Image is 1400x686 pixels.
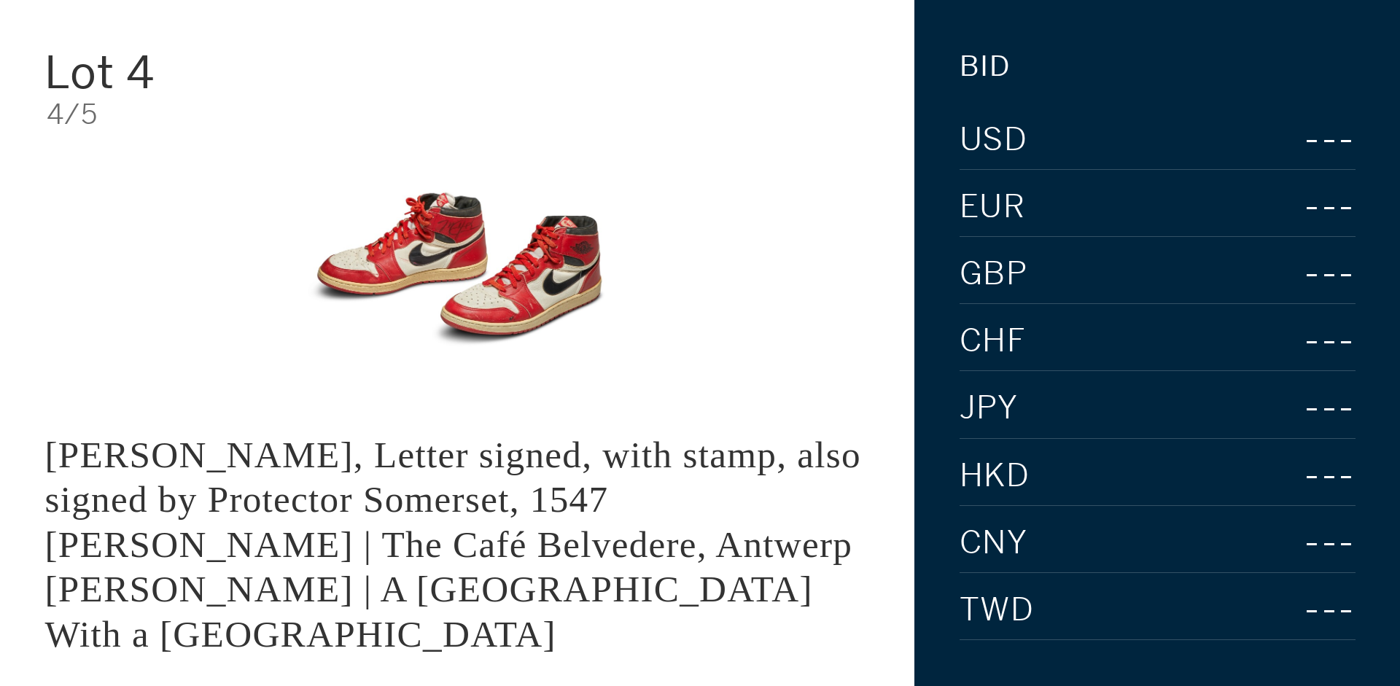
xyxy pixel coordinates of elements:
span: USD [960,124,1028,156]
span: TWD [960,594,1035,626]
img: King Edward VI, Letter signed, with stamp, also signed by Protector Somerset, 1547 LOUIS VAN ENGE... [280,151,634,387]
div: --- [1212,386,1356,430]
div: [PERSON_NAME], Letter signed, with stamp, also signed by Protector Somerset, 1547 [PERSON_NAME] |... [44,434,861,655]
span: CNY [960,527,1028,559]
span: HKD [960,460,1030,492]
div: --- [1215,117,1356,162]
div: --- [1242,453,1356,498]
div: --- [1248,521,1356,565]
div: Bid [960,52,1011,80]
div: --- [1267,319,1356,363]
div: --- [1230,588,1356,632]
div: --- [1264,184,1356,229]
span: CHF [960,325,1027,357]
div: --- [1264,252,1356,296]
span: EUR [960,191,1026,223]
div: Lot 4 [44,50,319,95]
span: JPY [960,392,1019,424]
div: 4/5 [47,101,870,128]
span: GBP [960,258,1028,290]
